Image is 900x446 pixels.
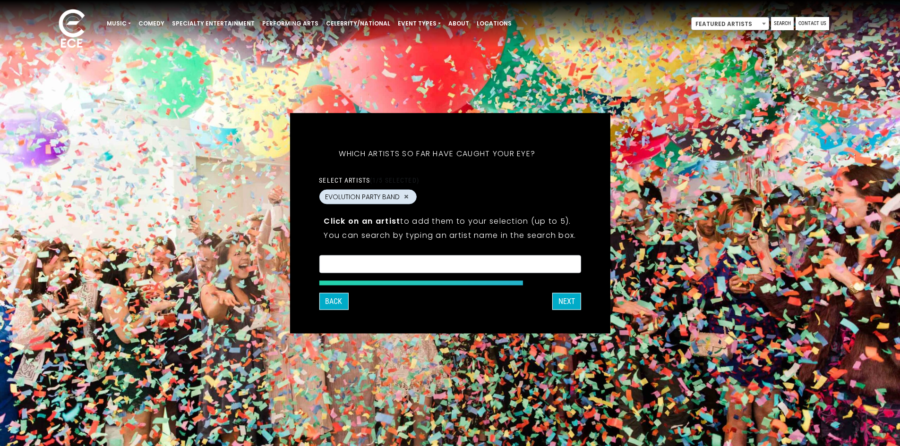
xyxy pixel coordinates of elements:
[258,16,322,32] a: Performing Arts
[319,136,555,170] h5: Which artists so far have caught your eye?
[370,176,419,184] span: (1/5 selected)
[319,293,348,310] button: Back
[394,16,445,32] a: Event Types
[403,193,410,201] button: Remove EVOLUTION PARTY BAND
[692,17,769,31] span: Featured Artists
[319,176,419,184] label: Select artists
[325,192,400,202] span: EVOLUTION PARTY BAND
[473,16,515,32] a: Locations
[324,229,576,241] p: You can search by typing an artist name in the search box.
[325,261,574,269] textarea: Search
[771,17,794,30] a: Search
[135,16,168,32] a: Comedy
[445,16,473,32] a: About
[168,16,258,32] a: Specialty Entertainment
[324,215,400,226] strong: Click on an artist
[103,16,135,32] a: Music
[691,17,769,30] span: Featured Artists
[48,7,95,52] img: ece_new_logo_whitev2-1.png
[322,16,394,32] a: Celebrity/National
[324,215,576,227] p: to add them to your selection (up to 5).
[796,17,829,30] a: Contact Us
[552,293,581,310] button: NEXT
